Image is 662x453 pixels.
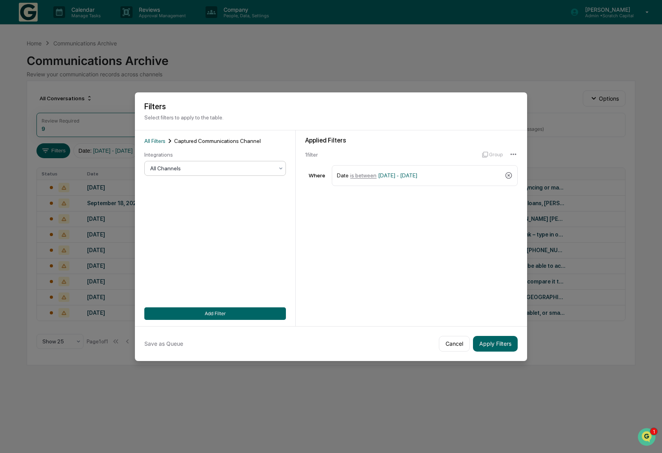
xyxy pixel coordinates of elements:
span: [PERSON_NAME] [24,128,64,134]
div: Start new chat [35,60,129,68]
div: Past conversations [8,87,53,93]
button: Add Filter [144,307,286,320]
img: Jack Rasmussen [8,120,20,133]
a: Powered byPylon [55,194,95,200]
div: Where [305,172,329,179]
span: Preclearance [16,160,51,168]
span: • [65,128,68,134]
span: • [65,106,68,113]
a: 🗄️Attestations [54,157,100,171]
div: 🔎 [8,176,14,182]
p: How can we help? [8,16,143,29]
img: 1746055101610-c473b297-6a78-478c-a979-82029cc54cd1 [8,60,22,74]
img: 8933085812038_c878075ebb4cc5468115_72.jpg [16,60,31,74]
span: [DATE] [69,128,85,134]
iframe: Open customer support [637,427,658,448]
div: Applied Filters [305,137,518,144]
div: We're available if you need us! [35,68,108,74]
div: Date [337,169,502,182]
button: Start new chat [133,62,143,72]
span: is between [350,172,376,179]
a: 🖐️Preclearance [5,157,54,171]
img: 1746055101610-c473b297-6a78-478c-a979-82029cc54cd1 [16,128,22,134]
span: All Filters [144,138,165,144]
span: Attestations [65,160,97,168]
span: [PERSON_NAME] [24,106,64,113]
h2: Filters [144,102,518,111]
img: Jack Rasmussen [8,99,20,112]
p: Select filters to apply to the table. [144,114,518,121]
span: Captured Communications Channel [174,138,261,144]
button: Group [482,148,503,161]
a: 🔎Data Lookup [5,172,53,186]
span: [DATE] - [DATE] [378,172,417,179]
div: Integrations [144,152,286,158]
img: 1746055101610-c473b297-6a78-478c-a979-82029cc54cd1 [16,107,22,113]
span: Data Lookup [16,175,49,183]
span: Pylon [78,194,95,200]
div: 1 filter [305,152,476,158]
button: Cancel [439,336,470,352]
span: [DATE] [69,106,85,113]
div: 🗄️ [57,161,63,167]
button: Apply Filters [473,336,518,352]
button: Save as Queue [144,336,183,352]
div: 🖐️ [8,161,14,167]
button: See all [122,85,143,95]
